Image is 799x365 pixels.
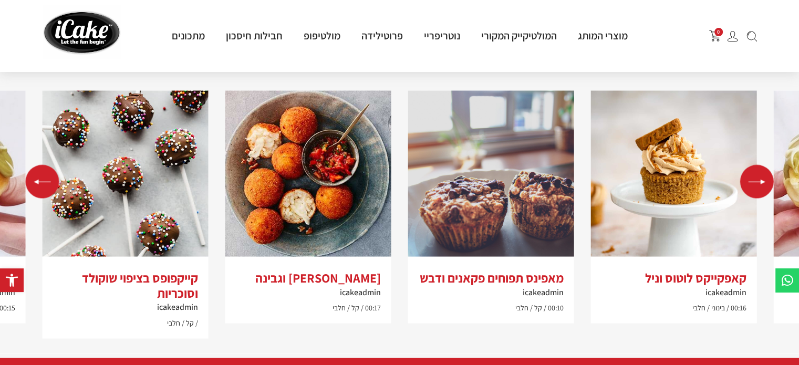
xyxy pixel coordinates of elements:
[531,303,543,312] span: קל
[709,30,721,41] button: פתח עגלת קניות צדדית
[591,248,757,324] a: קאפקייקס לוטוס ונילicakeadmin00:16 בינוני חלבי
[740,165,774,199] div: Next slide
[408,91,574,324] div: 5 / 5
[601,287,747,297] h6: icakeadmin
[361,303,381,312] span: 00:17
[601,270,747,286] h3: קאפקייקס לוטוס וניל
[235,270,381,286] h3: [PERSON_NAME] וגבינה
[225,248,391,324] a: [PERSON_NAME] וגבינהicakeadmin00:17 קל חלבי
[293,29,351,43] a: מולטיפופ
[413,29,471,43] a: נוטריפריי
[168,318,181,328] span: חלבי
[333,303,346,312] span: חלבי
[544,303,564,312] span: 00:10
[591,91,757,257] img: Biscoff_Cupcakes-1-2-e1649158511980.jpg
[215,29,293,43] a: חבילות חיסכון
[418,287,564,297] h6: icakeadmin
[53,270,199,301] h3: קייקפופס בציפוי שוקולד וסוכריות
[182,318,194,328] span: קל
[43,248,209,339] a: קייקפופס בציפוי שוקולד וסוכריותicakeadmin קל חלבי
[408,248,574,324] a: מאפינס תפוחים פקאנים ודבשicakeadmin00:10 קל חלבי
[567,29,638,43] a: מוצרי המותג
[709,30,721,41] img: shopping-cart.png
[43,91,209,339] div: 2 / 5
[693,303,706,312] span: חלבי
[708,303,725,312] span: בינוני
[727,303,747,312] span: 00:16
[43,91,209,257] img: chocolate-cake-pops-recipe-620x860-1.jpg
[471,29,567,43] a: המולטיקייק המקורי
[408,91,574,257] img: pexels-courtney-ra-4167157-scaled.jpg
[516,303,529,312] span: חלבי
[26,165,59,199] div: Previous slide
[161,29,215,43] a: מתכונים
[225,91,391,324] div: 1 / 5
[225,91,391,257] img: arancini_balls-db2b1df.jpg
[714,28,723,36] span: 0
[351,29,413,43] a: פרוטילידה
[418,270,564,286] h3: מאפינס תפוחים פקאנים ודבש
[591,91,757,324] div: 4 / 5
[235,287,381,297] h6: icakeadmin
[53,302,199,312] h6: icakeadmin
[348,303,360,312] span: קל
